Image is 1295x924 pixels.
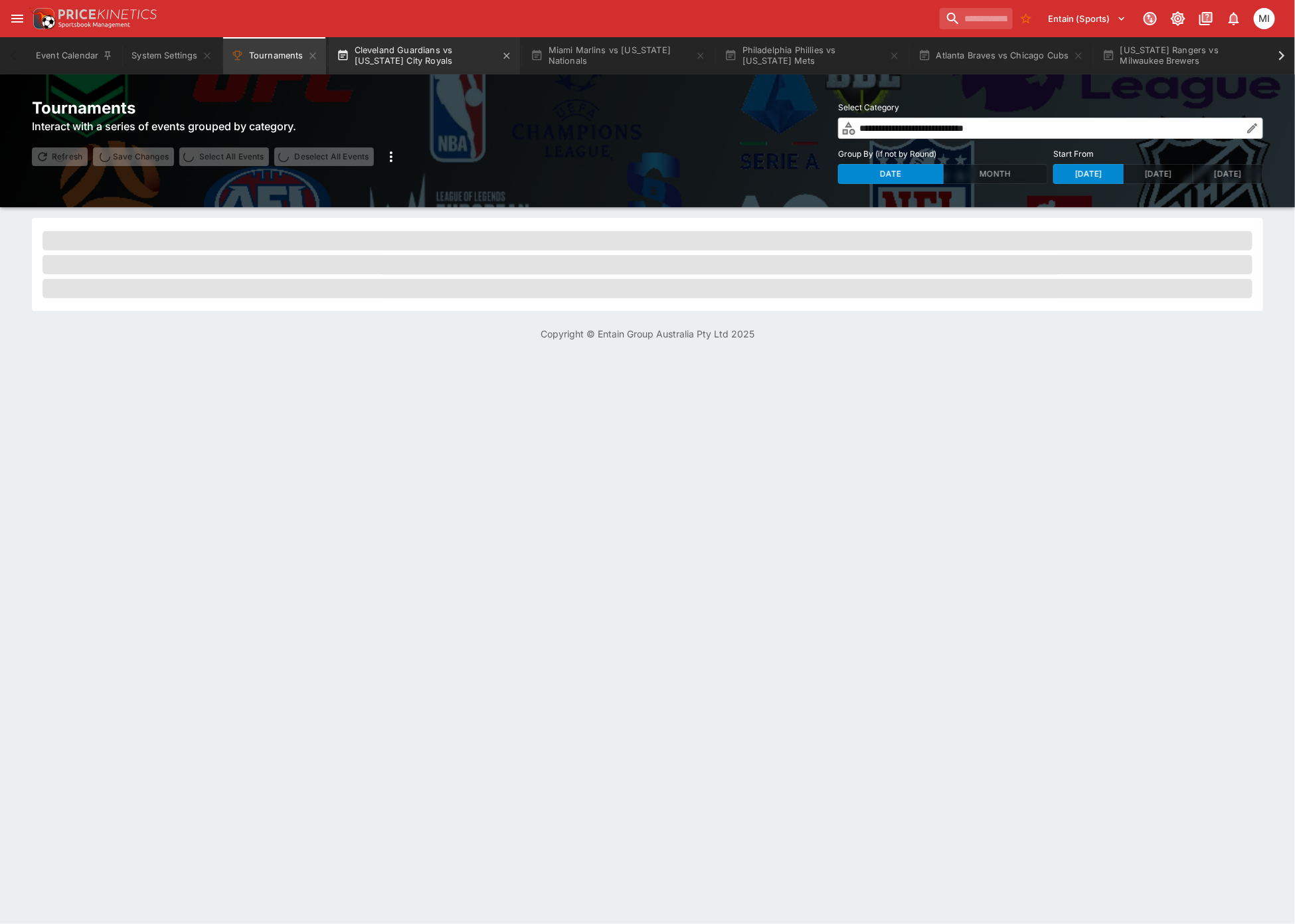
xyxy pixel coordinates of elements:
[58,22,130,28] img: Sportsbook Management
[1254,8,1275,29] div: michael.wilczynski
[329,37,520,74] button: Cleveland Guardians vs [US_STATE] City Royals
[1250,4,1279,33] button: michael.wilczynski
[32,98,403,118] h2: Tournaments
[32,118,403,134] h6: Interact with a series of events grouped by category.
[1123,164,1193,184] button: [DATE]
[943,164,1049,184] button: Month
[1094,37,1286,74] button: [US_STATE] Rangers vs Milwaukee Brewers
[1053,144,1263,164] label: Start From
[1222,7,1246,31] button: Notifications
[1015,8,1037,29] button: No Bookmarks
[28,37,121,74] button: Event Calendar
[717,37,908,74] button: Philadelphia Phillies vs [US_STATE] Mets
[838,164,944,184] button: Date
[5,7,29,31] button: open drawer
[58,9,157,19] img: PriceKinetics
[910,37,1092,74] button: Atlanta Braves vs Chicago Cubs
[29,5,56,32] img: PriceKinetics Logo
[1053,164,1124,184] button: [DATE]
[223,37,326,74] button: Tournaments
[379,145,403,169] button: more
[1053,164,1263,184] div: Start From
[124,37,220,74] button: System Settings
[1166,7,1190,31] button: Toggle light/dark mode
[940,8,1013,29] input: search
[838,164,1048,184] div: Group By (if not by Round)
[1193,164,1263,184] button: [DATE]
[838,144,1048,164] label: Group By (if not by Round)
[1041,8,1134,29] button: Select Tenant
[1138,7,1162,31] button: Connected to PK
[523,37,714,74] button: Miami Marlins vs [US_STATE] Nationals
[1194,7,1218,31] button: Documentation
[838,98,1263,118] label: Select Category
